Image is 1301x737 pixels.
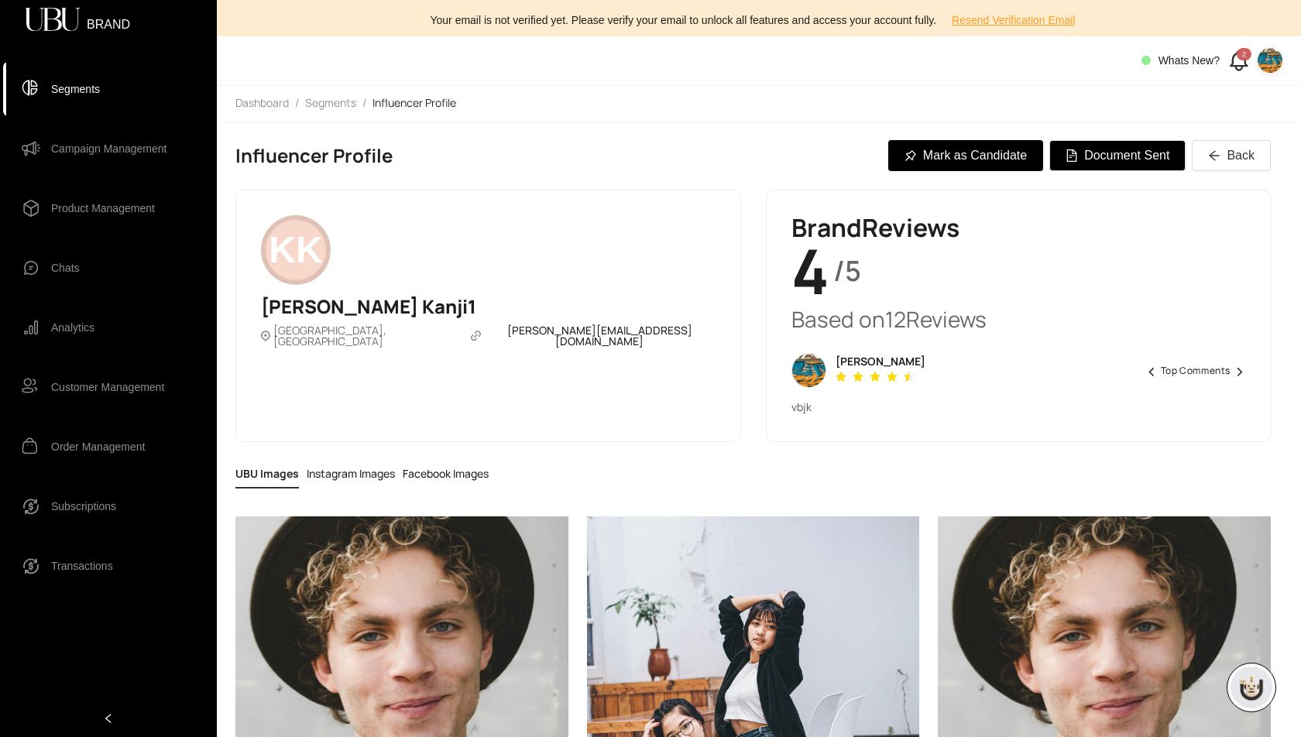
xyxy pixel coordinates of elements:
[51,252,80,283] span: Chats
[870,372,880,382] span: star
[372,95,456,110] span: Influencer Profile
[1161,366,1231,375] span: Top Comments
[235,461,299,488] span: UBU Images
[87,19,130,22] span: BRAND
[103,713,114,724] span: left
[1192,140,1271,171] button: arrow-leftBack
[836,356,925,367] span: [PERSON_NAME]
[791,215,1246,240] span: Brand Reviews
[51,312,94,343] span: Analytics
[302,95,359,112] a: Segments
[1258,48,1282,73] img: 9bbbb1c4-f5cf-4c94-947d-5ef2f55452e2_shubhendu-mohanty-VUxo8zPMeFE-unsplash.webp
[51,491,116,522] span: Subscriptions
[888,140,1043,171] button: pushpinMark as Candidate
[1227,146,1255,165] span: Back
[1236,672,1267,703] img: chatboticon-C4A3G2IU.png
[484,325,715,347] span: [PERSON_NAME][EMAIL_ADDRESS][DOMAIN_NAME]
[1049,140,1186,171] button: file-textDocument Sent
[307,461,395,488] span: Instagram Images
[273,325,462,347] span: [GEOGRAPHIC_DATA] , [GEOGRAPHIC_DATA]
[403,461,489,488] span: Facebook Images
[887,372,898,382] span: star
[836,372,846,382] span: star
[362,95,366,112] li: /
[51,550,113,581] span: Transactions
[261,215,331,285] div: KK
[905,149,917,162] span: pushpin
[51,193,155,224] span: Product Management
[51,74,100,105] span: Segments
[51,133,166,164] span: Campaign Management
[235,146,393,165] span: Influencer Profile
[1208,149,1220,162] span: arrow-left
[791,353,826,388] img: Profile
[235,95,289,110] span: Dashboard
[939,8,1088,33] button: Resend Verification Email
[791,398,812,416] span: vbjk
[1234,362,1245,380] span: >
[904,372,915,382] span: star
[1237,48,1251,61] div: 2
[853,372,863,382] span: star
[226,8,1292,33] div: Your email is not verified yet. Please verify your email to unlock all features and access your a...
[1146,362,1158,380] span: <
[51,372,164,403] span: Customer Management
[791,240,829,302] span: 4
[295,95,299,112] li: /
[1159,54,1220,67] span: Whats New?
[833,257,861,285] span: /5
[952,12,1076,29] span: Resend Verification Email
[51,431,145,462] span: Order Management
[923,146,1027,165] span: Mark as Candidate
[261,297,476,316] span: [PERSON_NAME] Kanji1
[791,308,1246,330] span: Based on 12 Review s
